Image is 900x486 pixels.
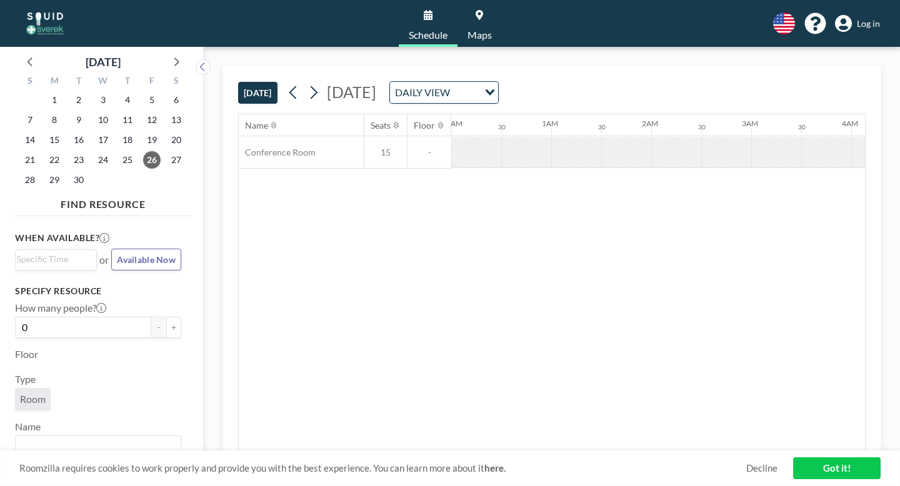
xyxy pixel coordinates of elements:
button: Available Now [111,249,181,270]
span: Conference Room [239,147,316,158]
div: Seats [371,120,391,131]
div: Search for option [390,82,498,103]
span: or [99,254,109,266]
span: Thursday, September 11, 2025 [119,111,136,129]
span: Friday, September 19, 2025 [143,131,161,149]
span: Wednesday, September 17, 2025 [94,131,112,149]
span: Tuesday, September 9, 2025 [70,111,87,129]
span: Saturday, September 20, 2025 [167,131,185,149]
span: Sunday, September 14, 2025 [21,131,39,149]
button: + [166,317,181,338]
span: Monday, September 15, 2025 [46,131,63,149]
label: Floor [15,348,38,360]
div: S [18,74,42,90]
a: Got it! [793,457,881,479]
span: DAILY VIEW [392,84,452,101]
span: Saturday, September 13, 2025 [167,111,185,129]
span: Monday, September 8, 2025 [46,111,63,129]
div: T [115,74,139,90]
span: Wednesday, September 3, 2025 [94,91,112,109]
div: 4AM [842,119,858,128]
span: Monday, September 22, 2025 [46,151,63,169]
div: W [91,74,116,90]
span: Available Now [117,254,176,265]
h3: Specify resource [15,285,181,297]
span: - [407,147,451,158]
div: S [164,74,188,90]
div: 1AM [542,119,558,128]
a: Log in [835,15,880,32]
div: 30 [498,123,506,131]
input: Search for option [17,439,174,455]
button: [DATE] [238,82,277,104]
span: Wednesday, September 24, 2025 [94,151,112,169]
div: Search for option [16,436,181,457]
span: Wednesday, September 10, 2025 [94,111,112,129]
label: How many people? [15,302,106,314]
span: Schedule [409,30,447,40]
span: Tuesday, September 23, 2025 [70,151,87,169]
span: Monday, September 1, 2025 [46,91,63,109]
span: Saturday, September 27, 2025 [167,151,185,169]
img: organization-logo [20,11,70,36]
span: Tuesday, September 2, 2025 [70,91,87,109]
span: Sunday, September 7, 2025 [21,111,39,129]
label: Type [15,373,36,385]
label: Name [15,420,41,433]
div: 30 [598,123,606,131]
span: Thursday, September 4, 2025 [119,91,136,109]
div: 30 [798,123,806,131]
span: Friday, September 26, 2025 [143,151,161,169]
span: Thursday, September 18, 2025 [119,131,136,149]
span: Tuesday, September 16, 2025 [70,131,87,149]
span: Friday, September 5, 2025 [143,91,161,109]
span: Maps [467,30,492,40]
a: Decline [746,462,777,474]
span: Monday, September 29, 2025 [46,171,63,189]
div: F [139,74,164,90]
input: Search for option [17,252,89,266]
div: Floor [414,120,435,131]
span: Friday, September 12, 2025 [143,111,161,129]
span: Sunday, September 21, 2025 [21,151,39,169]
span: Saturday, September 6, 2025 [167,91,185,109]
div: 2AM [642,119,658,128]
div: T [67,74,91,90]
span: Roomzilla requires cookies to work properly and provide you with the best experience. You can lea... [19,462,746,474]
div: 12AM [442,119,462,128]
div: 3AM [742,119,758,128]
div: [DATE] [86,53,121,71]
div: 30 [698,123,706,131]
span: Thursday, September 25, 2025 [119,151,136,169]
a: here. [484,462,506,474]
h4: FIND RESOURCE [15,193,191,211]
span: Log in [857,18,880,29]
div: Search for option [16,250,96,269]
span: Room [20,393,46,405]
div: M [42,74,67,90]
span: 15 [364,147,407,158]
button: - [151,317,166,338]
span: Sunday, September 28, 2025 [21,171,39,189]
input: Search for option [454,84,477,101]
span: [DATE] [327,82,376,101]
span: Tuesday, September 30, 2025 [70,171,87,189]
div: Name [245,120,268,131]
